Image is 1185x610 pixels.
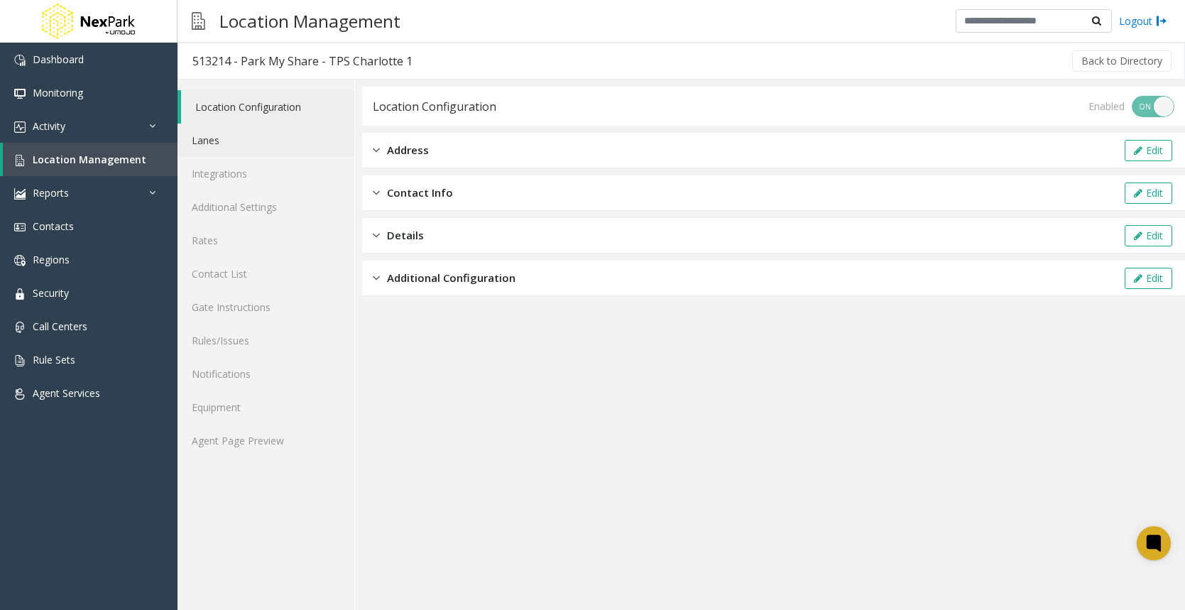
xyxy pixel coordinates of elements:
[33,353,75,366] span: Rule Sets
[14,222,26,233] img: 'icon'
[1125,140,1172,161] button: Edit
[14,355,26,366] img: 'icon'
[373,227,380,244] img: closed
[14,155,26,166] img: 'icon'
[33,386,100,400] span: Agent Services
[14,88,26,99] img: 'icon'
[178,324,354,357] a: Rules/Issues
[178,157,354,190] a: Integrations
[33,119,65,133] span: Activity
[373,185,380,201] img: closed
[1125,183,1172,204] button: Edit
[33,253,70,266] span: Regions
[14,55,26,66] img: 'icon'
[14,255,26,266] img: 'icon'
[14,388,26,400] img: 'icon'
[178,224,354,257] a: Rates
[387,270,515,286] span: Additional Configuration
[33,286,69,300] span: Security
[178,290,354,324] a: Gate Instructions
[1125,225,1172,246] button: Edit
[212,4,408,38] h3: Location Management
[3,143,178,176] a: Location Management
[1156,13,1167,28] img: logout
[178,424,354,457] a: Agent Page Preview
[178,391,354,424] a: Equipment
[14,322,26,333] img: 'icon'
[33,86,83,99] span: Monitoring
[178,357,354,391] a: Notifications
[33,219,74,233] span: Contacts
[178,257,354,290] a: Contact List
[1125,268,1172,289] button: Edit
[33,320,87,333] span: Call Centers
[181,90,354,124] a: Location Configuration
[33,153,146,166] span: Location Management
[1072,50,1172,72] button: Back to Directory
[14,288,26,300] img: 'icon'
[14,188,26,200] img: 'icon'
[373,142,380,158] img: closed
[387,142,429,158] span: Address
[192,4,205,38] img: pageIcon
[178,190,354,224] a: Additional Settings
[373,97,496,116] div: Location Configuration
[387,185,453,201] span: Contact Info
[14,121,26,133] img: 'icon'
[1088,99,1125,114] div: Enabled
[33,53,84,66] span: Dashboard
[387,227,424,244] span: Details
[192,52,413,70] div: 513214 - Park My Share - TPS Charlotte 1
[1119,13,1167,28] a: Logout
[373,270,380,286] img: closed
[178,124,354,157] a: Lanes
[33,186,69,200] span: Reports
